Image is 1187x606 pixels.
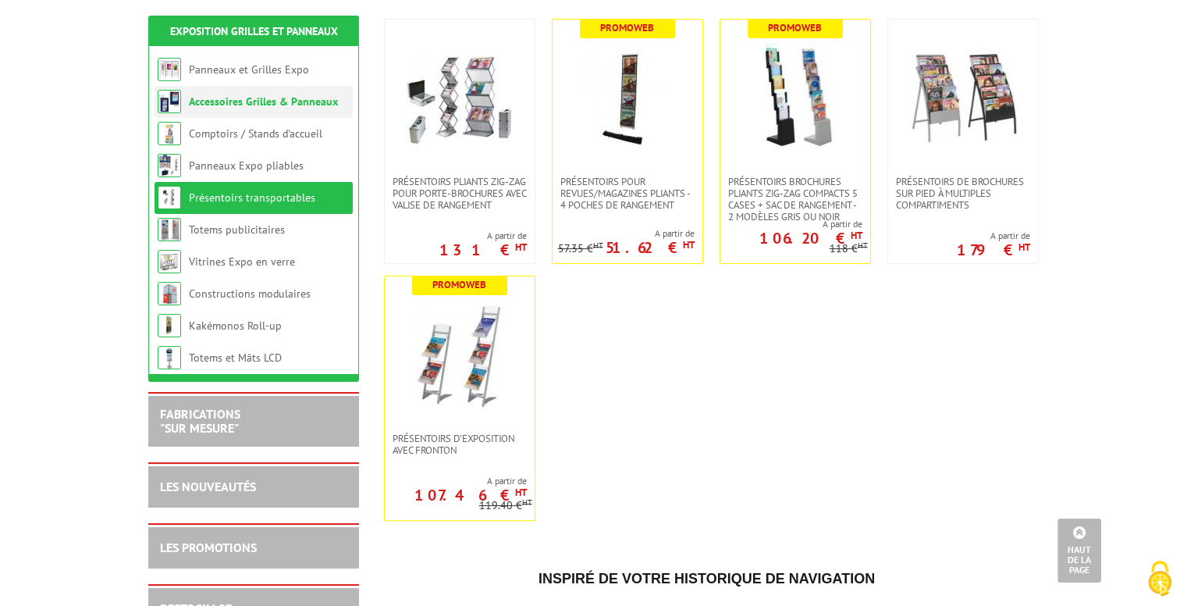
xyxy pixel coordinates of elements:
span: Présentoirs pour revues/magazines pliants - 4 poches de rangement [560,176,695,211]
p: 118 € [830,243,868,255]
p: 179 € [957,245,1030,255]
a: Constructions modulaires [189,287,311,301]
span: A partir de [558,227,695,240]
img: Présentoirs pliants Zig-Zag pour porte-brochures avec valise de rangement [405,43,514,152]
img: Présentoirs brochures pliants Zig-Zag compacts 5 cases + sac de rangement - 2 Modèles Gris ou Noir [741,43,850,152]
a: Kakémonos Roll-up [189,319,282,333]
img: Comptoirs / Stands d'accueil [158,122,181,145]
a: Présentoirs pour revues/magazines pliants - 4 poches de rangement [553,176,702,211]
p: 119.40 € [479,500,532,512]
span: Inspiré de votre historique de navigation [538,571,875,586]
span: Présentoirs pliants Zig-Zag pour porte-brochures avec valise de rangement [393,176,527,211]
img: Accessoires Grilles & Panneaux [158,90,181,113]
span: A partir de [385,475,527,487]
sup: HT [1018,241,1030,254]
img: Présentoirs pour revues/magazines pliants - 4 poches de rangement [573,43,682,152]
a: Présentoirs pliants Zig-Zag pour porte-brochures avec valise de rangement [385,176,535,211]
p: 131 € [439,245,527,255]
a: Panneaux et Grilles Expo [189,62,309,77]
img: Présentoirs transportables [158,186,181,209]
p: 107.46 € [414,490,527,500]
a: Accessoires Grilles & Panneaux [189,94,338,109]
img: Cookies (fenêtre modale) [1140,559,1179,598]
img: Panneaux et Grilles Expo [158,58,181,81]
p: 51.62 € [606,243,695,252]
img: Présentoirs de brochures sur pied à multiples compartiments [908,43,1018,152]
sup: HT [593,240,603,251]
p: 57.35 € [558,243,603,255]
a: Panneaux Expo pliables [189,159,304,173]
b: Promoweb [768,21,822,34]
a: Présentoirs de brochures sur pied à multiples compartiments [888,176,1038,211]
sup: HT [515,486,527,499]
a: Comptoirs / Stands d'accueil [189,127,322,141]
span: Présentoirs de brochures sur pied à multiples compartiments [896,176,1030,211]
a: LES PROMOTIONS [160,540,257,555]
img: Vitrines Expo en verre [158,250,181,273]
a: Haut de la page [1057,519,1101,583]
a: Totems publicitaires [189,223,285,237]
img: Panneaux Expo pliables [158,154,181,177]
span: Présentoirs brochures pliants Zig-Zag compacts 5 cases + sac de rangement - 2 Modèles Gris ou Noir [728,176,862,223]
p: 106.20 € [759,233,862,243]
span: A partir de [957,230,1030,242]
a: LES NOUVEAUTÉS [160,479,256,494]
b: Promoweb [432,278,486,291]
a: FABRICATIONS"Sur Mesure" [160,406,240,436]
img: Kakémonos Roll-up [158,314,181,337]
span: A partir de [439,230,527,242]
a: Vitrines Expo en verre [189,255,295,269]
a: Présentoirs brochures pliants Zig-Zag compacts 5 cases + sac de rangement - 2 Modèles Gris ou Noir [720,176,870,223]
span: Présentoirs d'exposition avec Fronton [393,433,527,456]
sup: HT [522,497,532,508]
img: Totems publicitaires [158,218,181,241]
img: Constructions modulaires [158,282,181,305]
b: Promoweb [600,21,654,34]
a: Totems et Mâts LCD [189,351,282,365]
a: Exposition Grilles et Panneaux [170,24,338,38]
span: A partir de [720,218,862,230]
a: Présentoirs transportables [189,191,315,205]
sup: HT [858,240,868,251]
a: Présentoirs d'exposition avec Fronton [385,433,535,456]
sup: HT [515,241,527,254]
img: Totems et Mâts LCD [158,346,181,369]
sup: HT [683,238,695,251]
sup: HT [851,229,862,242]
button: Cookies (fenêtre modale) [1132,553,1187,606]
img: Présentoirs d'exposition avec Fronton [405,300,514,409]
